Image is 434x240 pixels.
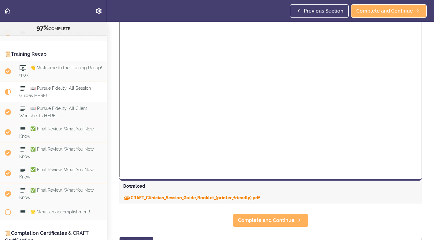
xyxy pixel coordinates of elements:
span: 📖 Pursue Fidelity: All Session Guides HERE! [19,86,91,98]
a: Complete and Continue [233,214,308,227]
span: ✅ Final Review: What You Now Know [19,167,94,179]
span: 97% [36,24,49,32]
svg: Settings Menu [95,7,102,15]
span: Complete and Continue [356,7,413,15]
div: Download [119,181,422,192]
svg: Back to course curriculum [4,7,11,15]
span: ✅ Final Review: What You Now Know [19,126,94,138]
span: ✅ Final Review: What You Now Know [19,188,94,200]
span: Previous Section [304,7,343,15]
span: 👋 Welcome to the Training Recap! (1:07) [19,65,102,77]
span: ✅ Final Review: What You Now Know [19,147,94,159]
span: Complete and Continue [238,217,295,224]
span: 🌟 What an accomplishment! [30,210,90,215]
span: 📖 Pursue Fidelity: All Client Worksheets HERE! [19,106,87,118]
svg: Download [123,194,131,202]
a: DownloadCRAFT_Clinician_Session_Guide_Booklet_(printer_friendly).pdf [123,195,260,200]
a: Previous Section [290,4,349,18]
a: Complete and Continue [351,4,427,18]
div: COMPLETE [8,24,99,32]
